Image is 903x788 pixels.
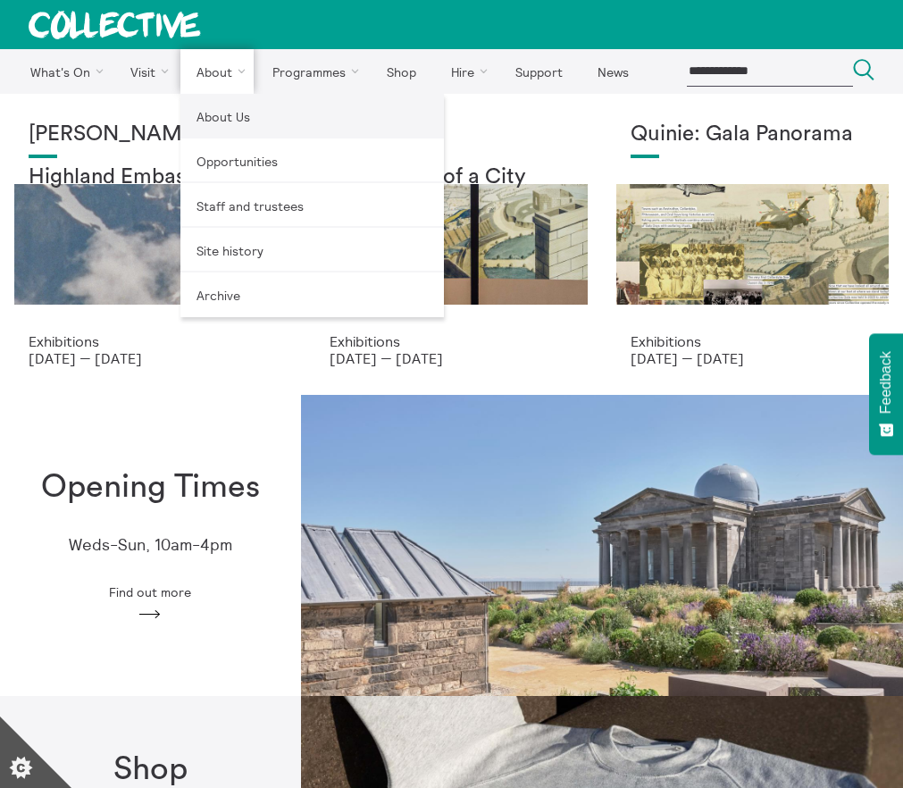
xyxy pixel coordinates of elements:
[180,183,444,228] a: Staff and trustees
[330,350,573,366] p: [DATE] — [DATE]
[869,333,903,455] button: Feedback - Show survey
[330,333,573,349] p: Exhibitions
[301,94,602,395] a: Collective Panorama June 2025 small file 8 Panorama New Views of a City Exhibitions [DATE] — [DATE]
[631,122,874,147] h1: Quinie: Gala Panorama
[878,351,894,414] span: Feedback
[180,49,254,94] a: About
[113,751,188,788] h1: Shop
[41,469,260,506] h1: Opening Times
[301,395,903,696] img: Collective Gallery 2019 Photo Tom Nolan 236 2
[371,49,431,94] a: Shop
[257,49,368,94] a: Programmes
[69,536,232,555] p: Weds-Sun, 10am-4pm
[109,585,191,599] span: Find out more
[180,272,444,317] a: Archive
[14,49,112,94] a: What's On
[29,350,272,366] p: [DATE] — [DATE]
[631,333,874,349] p: Exhibitions
[330,165,573,190] h2: New Views of a City
[631,350,874,366] p: [DATE] — [DATE]
[499,49,578,94] a: Support
[180,138,444,183] a: Opportunities
[29,333,272,349] p: Exhibitions
[29,122,272,147] h1: [PERSON_NAME]
[581,49,644,94] a: News
[115,49,178,94] a: Visit
[180,94,444,138] a: About Us
[180,228,444,272] a: Site history
[436,49,497,94] a: Hire
[330,122,573,147] h1: Panorama
[29,165,272,190] h2: Highland Embassy
[602,94,903,395] a: Josie Vallely Quinie: Gala Panorama Exhibitions [DATE] — [DATE]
